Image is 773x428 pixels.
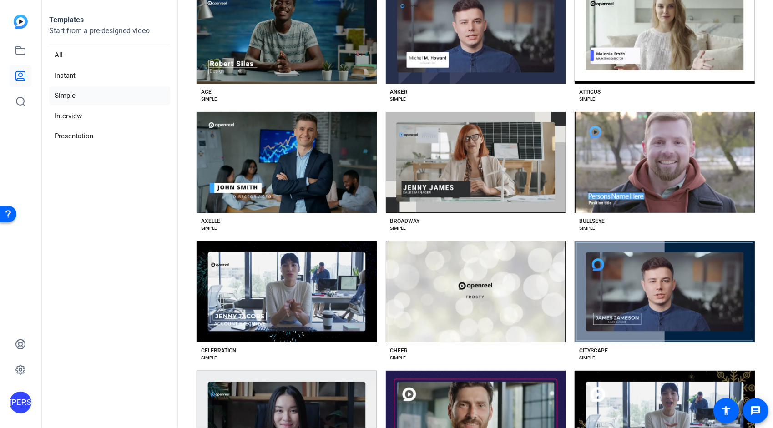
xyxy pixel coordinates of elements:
[390,96,406,103] div: SIMPLE
[579,347,608,354] div: CITYSCAPE
[579,96,595,103] div: SIMPLE
[49,127,170,146] li: Presentation
[49,15,84,24] strong: Templates
[197,112,377,213] button: Template image
[390,225,406,232] div: SIMPLE
[575,112,755,213] button: Template image
[575,241,755,342] button: Template image
[49,46,170,65] li: All
[49,107,170,126] li: Interview
[10,392,31,413] div: [PERSON_NAME]
[201,225,217,232] div: SIMPLE
[14,15,28,29] img: blue-gradient.svg
[390,217,420,225] div: BROADWAY
[201,347,236,354] div: CELEBRATION
[201,217,220,225] div: AXELLE
[390,88,408,96] div: ANKER
[49,66,170,85] li: Instant
[579,217,605,225] div: BULLSEYE
[49,25,170,44] p: Start from a pre-designed video
[579,88,601,96] div: ATTICUS
[49,86,170,105] li: Simple
[721,405,732,416] mat-icon: accessibility
[201,88,212,96] div: ACE
[579,354,595,362] div: SIMPLE
[390,354,406,362] div: SIMPLE
[386,241,566,342] button: Template image
[201,354,217,362] div: SIMPLE
[386,112,566,213] button: Template image
[201,96,217,103] div: SIMPLE
[750,405,761,416] mat-icon: message
[390,347,408,354] div: CHEER
[579,225,595,232] div: SIMPLE
[197,241,377,342] button: Template image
